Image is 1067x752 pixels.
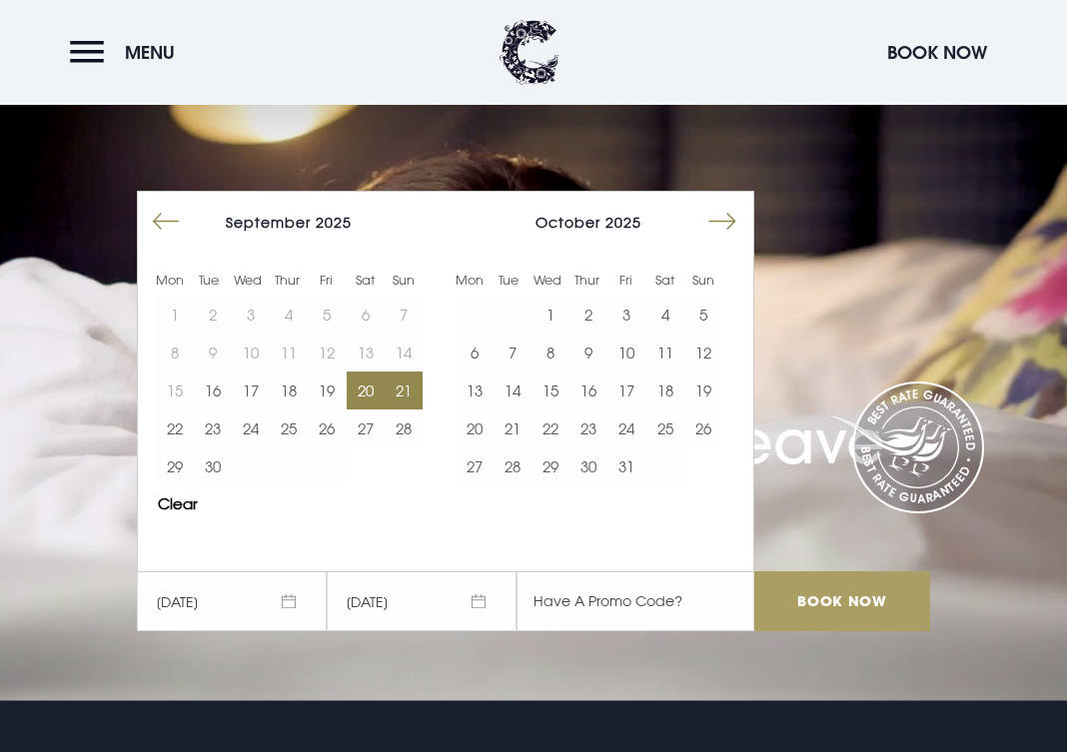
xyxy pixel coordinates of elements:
[646,409,684,447] button: 25
[532,296,569,334] button: 1
[456,334,494,372] td: Choose Monday, October 6, 2025 as your start date.
[646,409,684,447] td: Choose Saturday, October 25, 2025 as your start date.
[569,372,607,409] button: 16
[532,372,569,409] button: 15
[684,334,722,372] td: Choose Sunday, October 12, 2025 as your start date.
[684,334,722,372] button: 12
[194,372,232,409] td: Choose Tuesday, September 16, 2025 as your start date.
[607,334,645,372] button: 10
[347,372,385,409] td: Selected. Saturday, September 20, 2025
[684,372,722,409] td: Choose Sunday, October 19, 2025 as your start date.
[532,447,569,485] button: 29
[569,296,607,334] td: Choose Thursday, October 2, 2025 as your start date.
[156,409,194,447] button: 22
[607,447,645,485] td: Choose Friday, October 31, 2025 as your start date.
[308,372,346,409] button: 19
[569,409,607,447] td: Choose Thursday, October 23, 2025 as your start date.
[646,334,684,372] td: Choose Saturday, October 11, 2025 as your start date.
[270,409,308,447] td: Choose Thursday, September 25, 2025 as your start date.
[569,447,607,485] td: Choose Thursday, October 30, 2025 as your start date.
[456,372,494,409] button: 13
[194,409,232,447] td: Choose Tuesday, September 23, 2025 as your start date.
[232,372,270,409] td: Choose Wednesday, September 17, 2025 as your start date.
[569,334,607,372] button: 9
[607,372,645,409] button: 17
[646,296,684,334] button: 4
[456,372,494,409] td: Choose Monday, October 13, 2025 as your start date.
[270,372,308,409] td: Choose Thursday, September 18, 2025 as your start date.
[456,409,494,447] td: Choose Monday, October 20, 2025 as your start date.
[877,31,997,74] button: Book Now
[684,372,722,409] button: 19
[605,214,641,231] span: 2025
[156,447,194,485] button: 29
[270,409,308,447] button: 25
[232,409,270,447] button: 24
[607,296,645,334] button: 3
[494,372,532,409] td: Choose Tuesday, October 14, 2025 as your start date.
[194,409,232,447] button: 23
[347,409,385,447] button: 27
[308,372,346,409] td: Choose Friday, September 19, 2025 as your start date.
[607,409,645,447] button: 24
[456,409,494,447] button: 20
[646,372,684,409] button: 18
[494,334,532,372] button: 7
[156,447,194,485] td: Choose Monday, September 29, 2025 as your start date.
[569,372,607,409] td: Choose Thursday, October 16, 2025 as your start date.
[316,214,352,231] span: 2025
[569,334,607,372] td: Choose Thursday, October 9, 2025 as your start date.
[385,409,423,447] button: 28
[194,447,232,485] button: 30
[532,372,569,409] td: Choose Wednesday, October 15, 2025 as your start date.
[70,31,185,74] button: Menu
[607,296,645,334] td: Choose Friday, October 3, 2025 as your start date.
[232,372,270,409] button: 17
[494,409,532,447] button: 21
[308,409,346,447] button: 26
[125,41,175,64] span: Menu
[347,372,385,409] button: 20
[232,409,270,447] td: Choose Wednesday, September 24, 2025 as your start date.
[684,296,722,334] td: Choose Sunday, October 5, 2025 as your start date.
[569,447,607,485] button: 30
[158,496,198,511] button: Clear
[308,409,346,447] td: Choose Friday, September 26, 2025 as your start date.
[456,334,494,372] button: 6
[532,447,569,485] td: Choose Wednesday, October 29, 2025 as your start date.
[684,409,722,447] button: 26
[456,447,494,485] button: 27
[194,447,232,485] td: Choose Tuesday, September 30, 2025 as your start date.
[194,372,232,409] button: 16
[535,214,600,231] span: October
[646,296,684,334] td: Choose Saturday, October 4, 2025 as your start date.
[500,20,559,85] img: Clandeboye Lodge
[494,372,532,409] button: 14
[684,409,722,447] td: Choose Sunday, October 26, 2025 as your start date.
[532,296,569,334] td: Choose Wednesday, October 1, 2025 as your start date.
[607,334,645,372] td: Choose Friday, October 10, 2025 as your start date.
[494,334,532,372] td: Choose Tuesday, October 7, 2025 as your start date.
[607,409,645,447] td: Choose Friday, October 24, 2025 as your start date.
[385,372,423,409] td: Selected. Sunday, September 21, 2025
[532,409,569,447] td: Choose Wednesday, October 22, 2025 as your start date.
[137,571,327,631] span: [DATE]
[646,372,684,409] td: Choose Saturday, October 18, 2025 as your start date.
[754,571,930,631] input: Book Now
[156,409,194,447] td: Choose Monday, September 22, 2025 as your start date.
[456,447,494,485] td: Choose Monday, October 27, 2025 as your start date.
[607,372,645,409] td: Choose Friday, October 17, 2025 as your start date.
[494,409,532,447] td: Choose Tuesday, October 21, 2025 as your start date.
[532,409,569,447] button: 22
[517,571,754,631] input: Have A Promo Code?
[385,372,423,409] button: 21
[347,409,385,447] td: Choose Saturday, September 27, 2025 as your start date.
[147,203,185,241] button: Move backward to switch to the previous month.
[270,372,308,409] button: 18
[226,214,311,231] span: September
[532,334,569,372] button: 8
[607,447,645,485] button: 31
[703,203,741,241] button: Move forward to switch to the next month.
[385,409,423,447] td: Choose Sunday, September 28, 2025 as your start date.
[569,409,607,447] button: 23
